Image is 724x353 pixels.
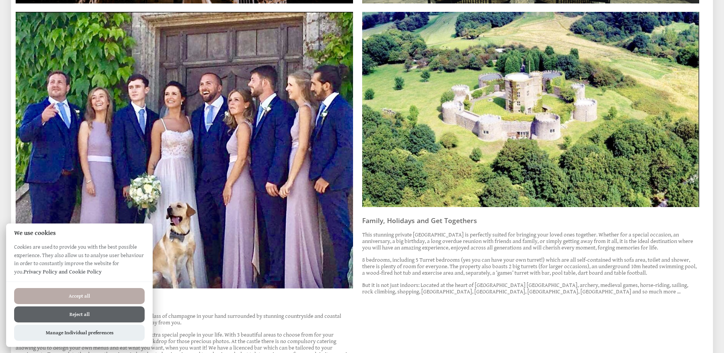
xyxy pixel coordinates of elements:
p: But it is not just indoors: Located at the heart of [GEOGRAPHIC_DATA] [GEOGRAPHIC_DATA], archery,... [362,282,700,295]
a: Privacy Policy and Cookie Policy [24,269,102,275]
button: Accept all [14,288,145,304]
p: Imagine standing on the balcony of a 16th century castle, glass of champagne in your hand surroun... [16,313,353,326]
p: Cookies are used to provide you with the best possible experience. They also allow us to analyse ... [6,243,153,282]
h3: Weddings at [GEOGRAPHIC_DATA] [16,297,353,306]
button: Reject all [14,306,145,322]
p: This stunning private [GEOGRAPHIC_DATA] is perfectly suited for bringing your loved ones together... [362,232,700,251]
h3: Family, Holidays and Get Togethers [362,216,700,225]
h2: We use cookies [6,230,153,237]
button: Manage Individual preferences [14,325,145,341]
p: 8 bedrooms, including 5 Turret bedrooms (yes you can have your own turret!) which are all self-co... [362,257,700,276]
